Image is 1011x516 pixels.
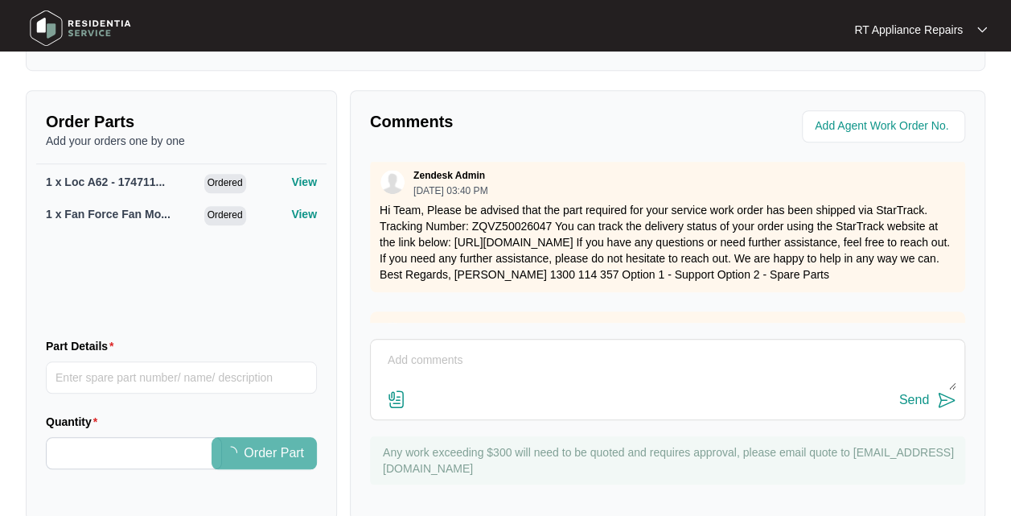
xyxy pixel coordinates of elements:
span: Ordered [204,206,246,225]
img: user.svg [380,322,405,346]
span: 1 x Fan Force Fan Mo... [46,208,171,221]
div: Send [899,393,929,407]
span: Order Part [244,444,304,463]
button: Order Part [212,437,317,469]
img: file-attachment-doc.svg [387,390,406,409]
p: Hi Team, Please be advised that the part required for your service work order has been shipped vi... [380,202,956,283]
p: [DATE] 03:40 PM [413,186,487,196]
button: Send [899,390,956,411]
p: Order Parts [46,110,317,133]
p: RT Appliance Repairs [854,22,963,38]
p: View [291,174,317,190]
span: 1 x Loc A62 - 174711... [46,175,165,188]
img: user.svg [380,170,405,194]
p: Add your orders one by one [46,133,317,149]
p: Zendesk Admin [413,321,485,334]
label: Part Details [46,338,121,354]
p: Zendesk Admin [413,169,485,182]
p: Any work exceeding $300 will need to be quoted and requires approval, please email quote to [EMAI... [383,444,957,477]
input: Add Agent Work Order No. [815,117,956,136]
img: residentia service logo [24,4,137,52]
span: loading [224,446,237,459]
input: Quantity [47,438,221,469]
p: Comments [370,110,656,133]
img: dropdown arrow [977,26,987,34]
label: Quantity [46,414,104,430]
input: Part Details [46,361,317,394]
img: send-icon.svg [937,390,956,410]
p: View [291,206,317,222]
span: Ordered [204,174,246,193]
